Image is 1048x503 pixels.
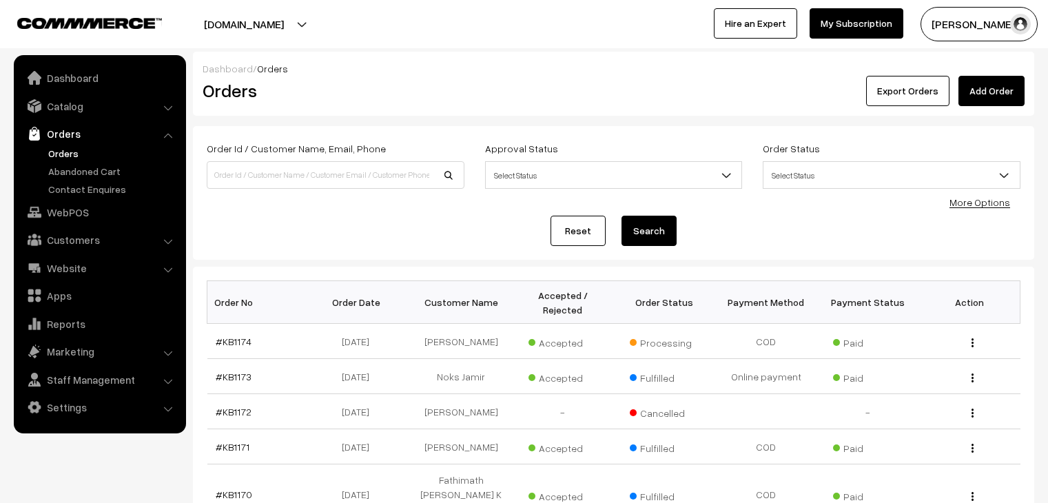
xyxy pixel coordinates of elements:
a: Staff Management [17,367,181,392]
h2: Orders [203,80,463,101]
img: Menu [972,444,974,453]
span: Select Status [486,163,742,187]
span: Accepted [528,438,597,455]
input: Order Id / Customer Name / Customer Email / Customer Phone [207,161,464,189]
a: Add Order [958,76,1025,106]
a: Reports [17,311,181,336]
button: [DOMAIN_NAME] [156,7,332,41]
img: Menu [972,492,974,501]
a: My Subscription [810,8,903,39]
th: Order No [207,281,309,324]
img: user [1010,14,1031,34]
a: Catalog [17,94,181,119]
a: #KB1172 [216,406,251,418]
a: Orders [45,146,181,161]
button: Export Orders [866,76,949,106]
label: Order Id / Customer Name, Email, Phone [207,141,386,156]
a: WebPOS [17,200,181,225]
td: [PERSON_NAME] [411,394,513,429]
a: COMMMERCE [17,14,138,30]
a: More Options [949,196,1010,208]
a: Hire an Expert [714,8,797,39]
span: Orders [257,63,288,74]
a: #KB1174 [216,336,251,347]
img: Menu [972,409,974,418]
span: Processing [630,332,699,350]
th: Payment Method [715,281,817,324]
div: / [203,61,1025,76]
a: Abandoned Cart [45,164,181,178]
th: Action [918,281,1020,324]
span: Select Status [485,161,743,189]
span: Accepted [528,367,597,385]
a: Contact Enquires [45,182,181,196]
td: [DATE] [309,359,411,394]
img: Menu [972,338,974,347]
span: Fulfilled [630,438,699,455]
label: Order Status [763,141,820,156]
span: Select Status [763,161,1020,189]
th: Accepted / Rejected [512,281,614,324]
span: Select Status [763,163,1020,187]
span: Fulfilled [630,367,699,385]
span: Accepted [528,332,597,350]
th: Order Status [614,281,716,324]
th: Customer Name [411,281,513,324]
td: - [512,394,614,429]
td: [DATE] [309,429,411,464]
td: - [817,394,919,429]
a: Dashboard [17,65,181,90]
a: Customers [17,227,181,252]
td: COD [715,324,817,359]
a: Dashboard [203,63,253,74]
span: Cancelled [630,402,699,420]
a: #KB1170 [216,489,252,500]
a: Settings [17,395,181,420]
td: Noks Jamir [411,359,513,394]
th: Order Date [309,281,411,324]
a: Website [17,256,181,280]
button: [PERSON_NAME]… [921,7,1038,41]
th: Payment Status [817,281,919,324]
span: Paid [833,367,902,385]
a: Reset [551,216,606,246]
a: Apps [17,283,181,308]
td: [DATE] [309,324,411,359]
td: COD [715,429,817,464]
span: Paid [833,438,902,455]
span: Paid [833,332,902,350]
td: [PERSON_NAME] [411,429,513,464]
img: COMMMERCE [17,18,162,28]
a: Marketing [17,339,181,364]
label: Approval Status [485,141,558,156]
td: [PERSON_NAME] [411,324,513,359]
img: Menu [972,373,974,382]
td: Online payment [715,359,817,394]
a: #KB1171 [216,441,249,453]
a: #KB1173 [216,371,251,382]
td: [DATE] [309,394,411,429]
a: Orders [17,121,181,146]
button: Search [621,216,677,246]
